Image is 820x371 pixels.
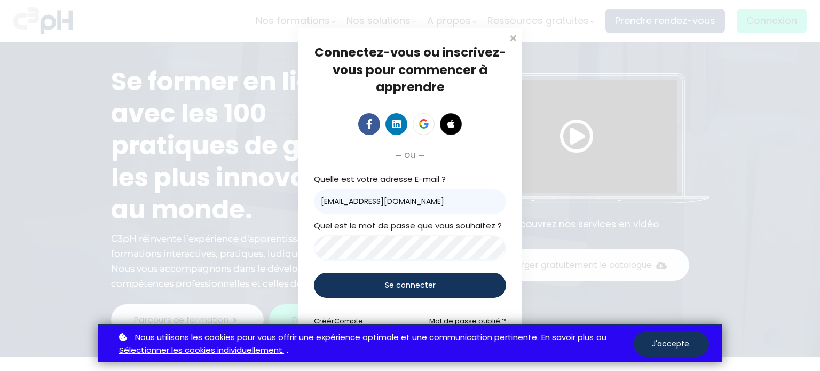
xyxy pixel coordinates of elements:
a: Sélectionner les cookies individuellement. [119,344,284,357]
input: E-mail ? [314,189,506,214]
span: Se connecter [385,280,436,291]
span: ou [404,147,416,162]
a: Mot de passe oublié ? [429,316,506,326]
span: Compte [334,316,363,326]
a: En savoir plus [541,331,594,344]
a: CréérCompte [314,316,363,326]
p: ou . [116,331,634,358]
button: J'accepte. [634,331,709,357]
span: Connectez-vous ou inscrivez-vous pour commencer à apprendre [314,44,506,95]
span: Nous utilisons les cookies pour vous offrir une expérience optimale et une communication pertinente. [135,331,539,344]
